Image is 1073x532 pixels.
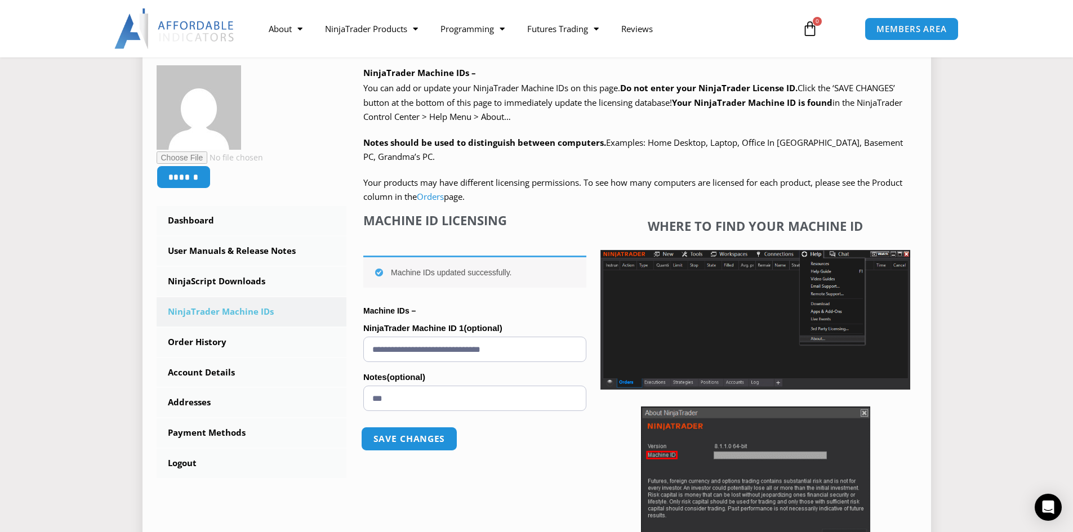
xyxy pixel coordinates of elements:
span: 0 [813,17,822,26]
a: Dashboard [157,206,347,235]
a: Programming [429,16,516,42]
label: Notes [363,369,586,386]
b: NinjaTrader Machine IDs – [363,67,476,78]
a: User Manuals & Release Notes [157,236,347,266]
nav: Account pages [157,206,347,478]
strong: Machine IDs – [363,306,416,315]
a: About [257,16,314,42]
span: Click the ‘SAVE CHANGES’ button at the bottom of this page to immediately update the licensing da... [363,82,902,122]
img: Screenshot 2025-01-17 1155544 | Affordable Indicators – NinjaTrader [600,250,910,390]
a: Orders [417,191,444,202]
span: (optional) [387,372,425,382]
span: Your products may have different licensing permissions. To see how many computers are licensed fo... [363,177,902,203]
a: Logout [157,449,347,478]
a: Order History [157,328,347,357]
a: Reviews [610,16,664,42]
a: 0 [785,12,835,45]
a: Addresses [157,388,347,417]
a: NinjaTrader Products [314,16,429,42]
a: Account Details [157,358,347,387]
strong: Notes should be used to distinguish between computers. [363,137,606,148]
b: Do not enter your NinjaTrader License ID. [620,82,798,93]
img: LogoAI | Affordable Indicators – NinjaTrader [114,8,235,49]
span: Examples: Home Desktop, Laptop, Office In [GEOGRAPHIC_DATA], Basement PC, Grandma’s PC. [363,137,903,163]
img: 07df885f663f733ca02d14ee1bcb578a2fcb53eb441566668cc2a5ddf4e516ff [157,65,241,150]
nav: Menu [257,16,789,42]
span: You can add or update your NinjaTrader Machine IDs on this page. [363,82,620,93]
a: Futures Trading [516,16,610,42]
span: MEMBERS AREA [876,25,947,33]
h4: Where to find your Machine ID [600,218,910,233]
a: NinjaScript Downloads [157,267,347,296]
a: Payment Methods [157,418,347,448]
span: (optional) [464,323,502,333]
div: Open Intercom Messenger [1035,494,1062,521]
label: NinjaTrader Machine ID 1 [363,320,586,337]
strong: Your NinjaTrader Machine ID is found [672,97,832,108]
h4: Machine ID Licensing [363,213,586,227]
div: Machine IDs updated successfully. [363,256,586,288]
button: Save changes [361,427,457,451]
a: NinjaTrader Machine IDs [157,297,347,327]
a: MEMBERS AREA [865,17,959,41]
